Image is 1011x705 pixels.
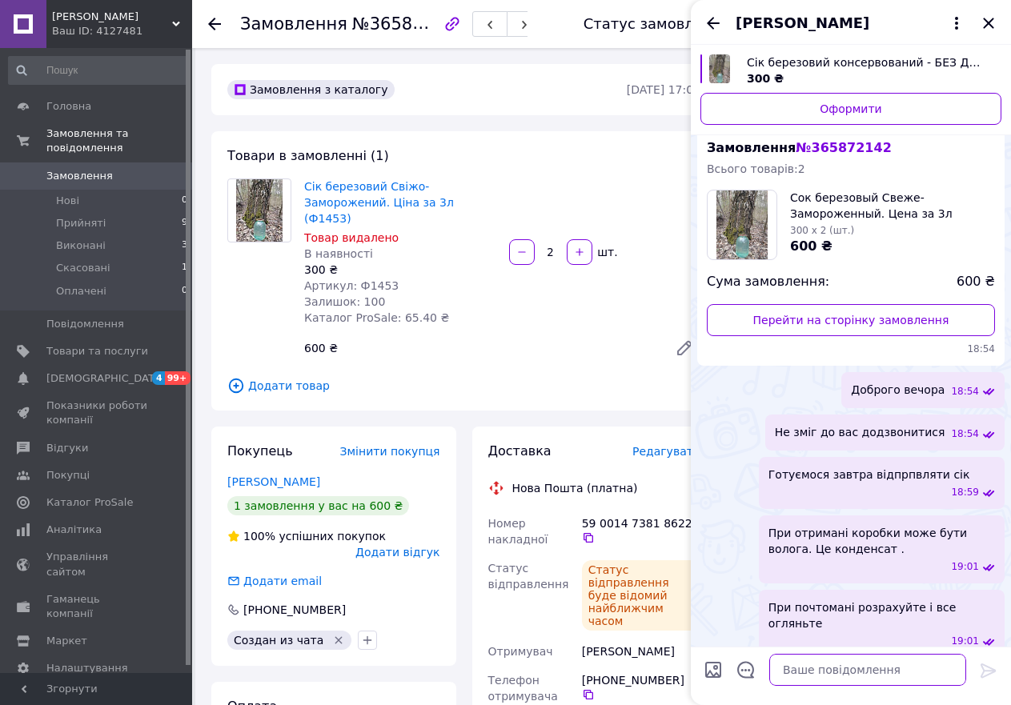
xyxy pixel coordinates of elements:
span: В наявності [304,247,373,260]
span: При почтомані розрахуйте і все огляньте [768,599,995,631]
button: Назад [704,14,723,33]
span: 18:54 10.10.2025 [951,427,979,441]
span: Готуємося завтра відпрпвляти сік [768,467,970,483]
span: 300 ₴ [747,72,784,85]
span: 18:59 10.10.2025 [951,486,979,499]
img: 6844538523_w640_h640_sok-berezovyj-konservirovannyj.jpg [709,54,731,83]
div: 59 0014 7381 8622 [582,515,700,544]
a: Перейти на сторінку замовлення [707,304,995,336]
div: Додати email [226,573,323,589]
button: Закрити [979,14,998,33]
span: Головна [46,99,91,114]
span: Доброго вечора [851,382,945,399]
span: Додати відгук [355,546,439,559]
span: Товари та послуги [46,344,148,359]
span: Прийняті [56,216,106,230]
span: Доставка [488,443,552,459]
div: Статус відправлення буде відомий найближчим часом [582,560,700,631]
span: Каталог ProSale [46,495,133,510]
span: Нові [56,194,79,208]
img: Сік березовий Свіжо-Заморожений. Ціна за 3л (Ф1453) [236,179,283,242]
span: 4 [152,371,165,385]
span: Виконані [56,238,106,253]
span: Налаштування [46,661,128,675]
div: Ваш ID: 4127481 [52,24,192,38]
div: Замовлення з каталогу [227,80,395,99]
div: 300 ₴ [304,262,496,278]
span: Каталог ProSale: 65.40 ₴ [304,311,449,324]
span: При отримані коробки може бути волога. Це конденсат . [768,525,995,557]
span: Артикул: Ф1453 [304,279,399,292]
span: Всього товарів: 2 [707,162,805,175]
span: Номер накладної [488,517,548,546]
span: №365872142 [352,14,466,34]
span: Телефон отримувача [488,674,558,703]
span: Отримувач [488,645,553,658]
span: Повідомлення [46,317,124,331]
span: Создан из чата [234,634,323,647]
div: успішних покупок [227,528,386,544]
input: Пошук [8,56,189,85]
span: Хочу Ще [52,10,172,24]
span: 3 [182,238,187,253]
span: Замовлення [240,14,347,34]
span: Скасовані [56,261,110,275]
span: Редагувати [632,445,700,458]
span: [PERSON_NAME] [736,13,869,34]
div: Додати email [242,573,323,589]
span: Управління сайтом [46,550,148,579]
span: 18:54 10.10.2025 [951,385,979,399]
span: 100% [243,530,275,543]
span: 300 x 2 (шт.) [790,225,854,236]
div: [PHONE_NUMBER] [242,602,347,618]
span: Товар видалено [304,231,399,244]
div: шт. [594,244,620,260]
button: Відкрити шаблони відповідей [736,659,756,680]
span: Сок березовый Свеже-Замороженный. Цена за 3л (Ф1453) [790,190,995,222]
a: Оформити [700,93,1001,125]
span: 1 [182,261,187,275]
span: Не зміг до вас додзвонитися [775,424,945,441]
span: Сік березовий консервований - БЕЗ ДОБАВОК - без цукру і Без лимонної кислоти. Ціна за 3л (Ф1447) [747,54,989,70]
div: [PHONE_NUMBER] [582,672,700,701]
span: Замовлення [46,169,113,183]
span: [DEMOGRAPHIC_DATA] [46,371,165,386]
a: Сік березовий Свіжо-Заморожений. Ціна за 3л (Ф1453) [304,180,454,225]
span: Змінити покупця [340,445,440,458]
span: 99+ [165,371,191,385]
a: Редагувати [668,332,700,364]
span: Покупець [227,443,293,459]
span: № 365872142 [796,140,891,155]
span: Аналітика [46,523,102,537]
time: [DATE] 17:05 [627,83,700,96]
span: 600 ₴ [957,273,995,291]
div: 1 замовлення у вас на 600 ₴ [227,496,409,515]
span: Додати товар [227,377,700,395]
div: Повернутися назад [208,16,221,32]
span: 0 [182,284,187,298]
span: Сума замовлення: [707,273,829,291]
span: Показники роботи компанії [46,399,148,427]
svg: Видалити мітку [332,634,345,647]
span: Статус відправлення [488,562,569,591]
span: Покупці [46,468,90,483]
a: Переглянути товар [700,54,1001,86]
span: Залишок: 100 [304,295,385,308]
span: 600 ₴ [790,238,832,254]
span: Гаманець компанії [46,592,148,621]
span: Оплачені [56,284,106,298]
div: Нова Пошта (платна) [508,480,642,496]
span: 0 [182,194,187,208]
span: Відгуки [46,441,88,455]
span: Замовлення [707,140,892,155]
div: Статус замовлення [584,16,731,32]
img: 6844538501_w200_h200_sok-berezovyj-svezhe-zamorozhennyj.jpg [716,190,768,259]
span: 18:54 10.10.2025 [707,342,995,356]
span: 19:01 10.10.2025 [951,635,979,648]
span: Товари в замовленні (1) [227,148,389,163]
button: [PERSON_NAME] [736,13,966,34]
span: Маркет [46,634,87,648]
span: Замовлення та повідомлення [46,126,192,155]
a: [PERSON_NAME] [227,475,320,488]
span: 9 [182,216,187,230]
